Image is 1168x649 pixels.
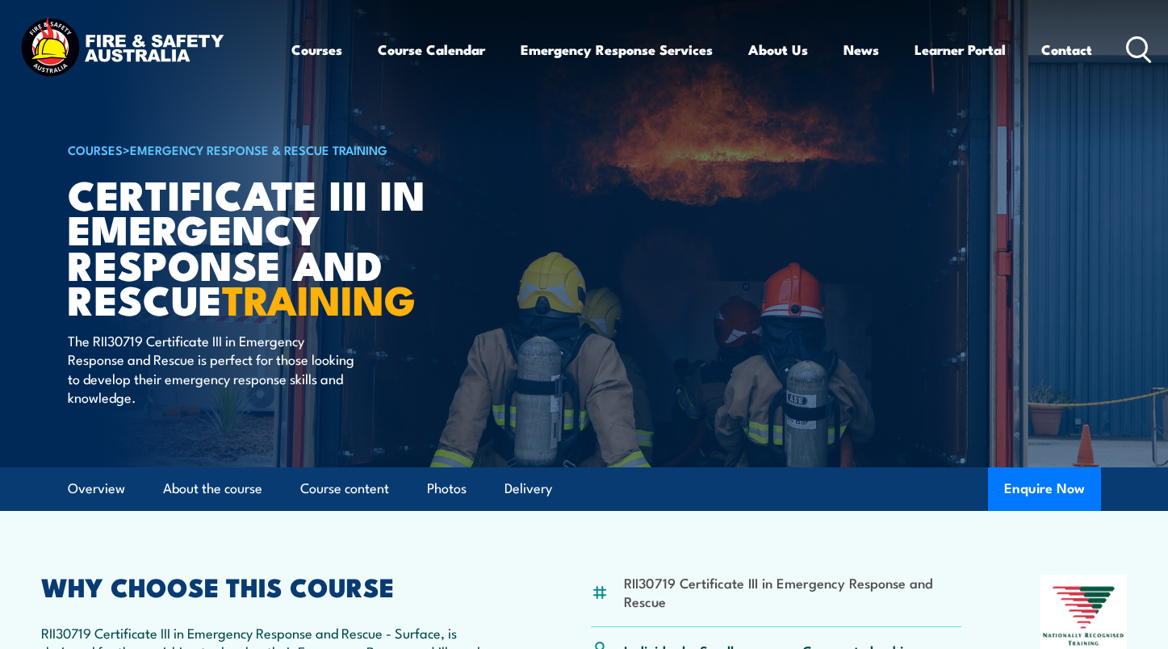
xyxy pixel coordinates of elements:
[624,573,962,611] li: RII30719 Certificate III in Emergency Response and Rescue
[504,467,552,510] a: Delivery
[378,28,485,71] a: Course Calendar
[163,467,262,510] a: About the course
[1041,28,1092,71] a: Contact
[844,28,879,71] a: News
[68,467,125,510] a: Overview
[68,140,467,159] h6: >
[41,575,513,597] h2: WHY CHOOSE THIS COURSE
[68,176,467,316] h1: Certificate III in Emergency Response and Rescue
[427,467,467,510] a: Photos
[130,140,387,158] a: Emergency Response & Rescue Training
[68,331,362,407] p: The RII30719 Certificate III in Emergency Response and Rescue is perfect for those looking to dev...
[748,28,808,71] a: About Us
[300,467,389,510] a: Course content
[521,28,713,71] a: Emergency Response Services
[222,267,416,329] strong: TRAINING
[915,28,1006,71] a: Learner Portal
[291,28,342,71] a: Courses
[68,140,123,158] a: COURSES
[988,467,1101,511] button: Enquire Now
